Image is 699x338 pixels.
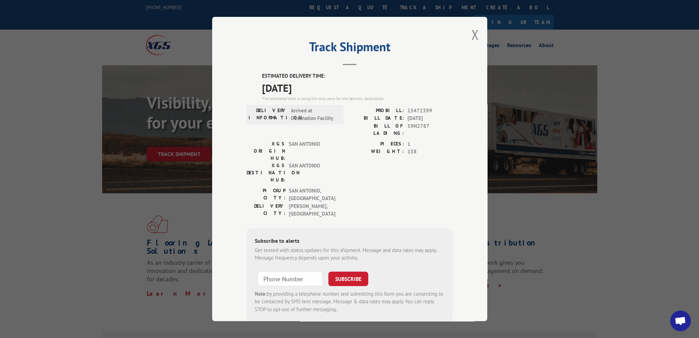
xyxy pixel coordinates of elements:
span: SAN ANTONIO [289,140,335,162]
label: BILL DATE: [350,115,404,122]
div: by providing a telephone number and submitting this form you are consenting to be contacted by SM... [255,290,445,314]
span: [DATE] [262,80,453,96]
label: BILL OF LADING: [350,122,404,137]
strong: Note: [255,291,267,297]
span: 15472399 [407,107,453,115]
div: Get texted with status updates for this shipment. Message and data rates may apply. Message frequ... [255,247,445,262]
a: Open chat [670,310,691,331]
label: PIECES: [350,140,404,148]
label: XGS ORIGIN HUB: [247,140,285,162]
label: WEIGHT: [350,148,404,156]
div: Subscribe to alerts [255,237,445,247]
span: [DATE] [407,115,453,122]
label: DELIVERY INFORMATION: [249,107,287,122]
input: Phone Number [258,272,323,286]
span: Arrived at Destination Facility [291,107,337,122]
label: XGS DESTINATION HUB: [247,162,285,184]
label: ESTIMATED DELIVERY TIME: [262,72,453,80]
div: The estimated time is using the time zone for the delivery destination. [262,96,453,102]
span: SAN ANTONIO , [GEOGRAPHIC_DATA] [289,187,335,203]
span: 1 [407,140,453,148]
span: [PERSON_NAME] , [GEOGRAPHIC_DATA] [289,203,335,218]
span: 59N2787 [407,122,453,137]
span: SAN ANTONIO [289,162,335,184]
h2: Track Shipment [247,42,453,55]
label: DELIVERY CITY: [247,203,285,218]
button: Close modal [471,25,479,44]
span: 138 [407,148,453,156]
button: SUBSCRIBE [328,272,368,286]
label: PROBILL: [350,107,404,115]
label: PICKUP CITY: [247,187,285,203]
